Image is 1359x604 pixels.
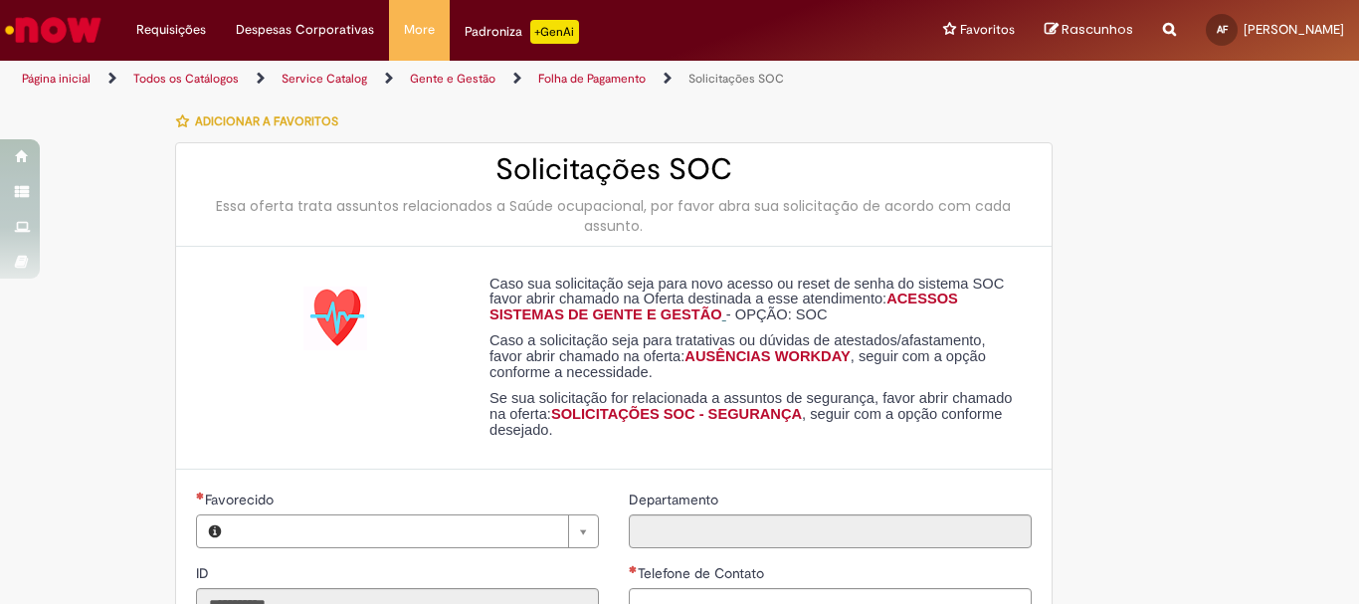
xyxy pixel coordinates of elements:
a: Gente e Gestão [410,71,495,87]
span: Favoritos [960,20,1015,40]
span: Somente leitura - ID [196,564,213,582]
ul: Trilhas de página [15,61,891,98]
span: Necessários [196,492,205,500]
a: AUSÊNCIAS WORKDAY [684,348,850,364]
h2: Solicitações SOC [196,153,1032,186]
span: [PERSON_NAME] [1244,21,1344,38]
span: Despesas Corporativas [236,20,374,40]
p: Caso a solicitação seja para tratativas ou dúvidas de atestados/afastamento, favor abrir chamado ... [489,333,1017,380]
a: Folha de Pagamento [538,71,646,87]
a: Todos os Catálogos [133,71,239,87]
label: Somente leitura - ID [196,563,213,583]
img: ServiceNow [2,10,104,50]
span: Adicionar a Favoritos [195,113,338,129]
p: +GenAi [530,20,579,44]
img: Solicitações SOC [303,287,367,350]
a: Service Catalog [282,71,367,87]
a: SOLICITAÇÕES SOC - SEGURANÇA [551,406,802,422]
span: Necessários [629,565,638,573]
a: ACESSOS SISTEMAS DE GENTE E GESTÃO [489,291,958,322]
span: Necessários - Favorecido [205,491,278,508]
p: Se sua solicitação for relacionada a assuntos de segurança, favor abrir chamado na oferta: , segu... [489,391,1017,438]
a: Limpar campo Favorecido [233,515,598,547]
button: Favorecido, Visualizar este registro [197,515,233,547]
span: Telefone de Contato [638,564,768,582]
p: Caso sua solicitação seja para novo acesso ou reset de senha do sistema SOC favor abrir chamado n... [489,277,1017,323]
span: Rascunhos [1062,20,1133,39]
span: Somente leitura - Departamento [629,491,722,508]
input: Departamento [629,514,1032,548]
a: Página inicial [22,71,91,87]
label: Somente leitura - Departamento [629,490,722,509]
span: Requisições [136,20,206,40]
button: Adicionar a Favoritos [175,101,349,142]
a: Rascunhos [1045,21,1133,40]
a: Solicitações SOC [688,71,784,87]
span: AF [1217,23,1228,36]
span: More [404,20,435,40]
div: Padroniza [465,20,579,44]
div: Essa oferta trata assuntos relacionados a Saúde ocupacional, por favor abra sua solicitação de ac... [196,196,1032,236]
